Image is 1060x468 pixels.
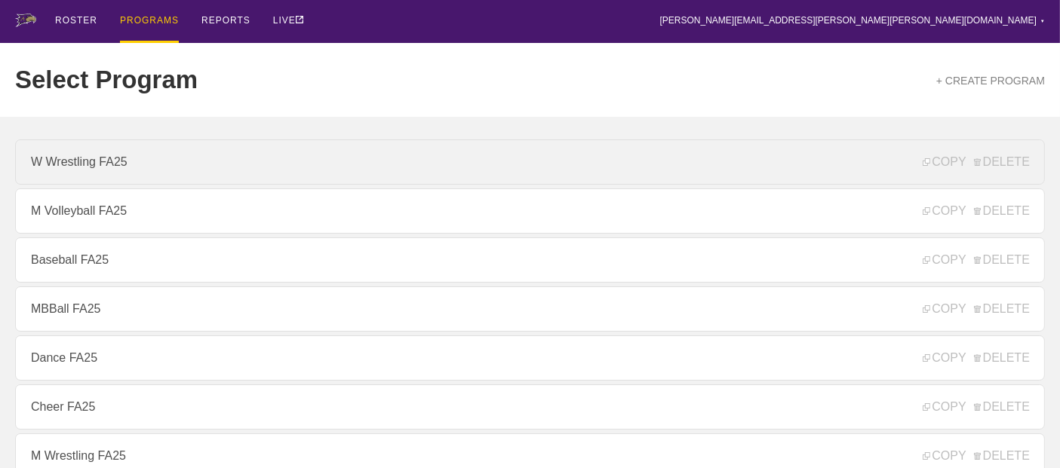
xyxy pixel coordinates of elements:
img: logo [15,14,36,27]
span: DELETE [974,155,1030,169]
a: + CREATE PROGRAM [936,75,1045,87]
a: W Wrestling FA25 [15,139,1045,185]
span: DELETE [974,204,1030,218]
iframe: Chat Widget [789,294,1060,468]
a: Dance FA25 [15,335,1045,381]
a: Cheer FA25 [15,384,1045,430]
a: M Volleyball FA25 [15,188,1045,234]
span: DELETE [974,253,1030,267]
div: ▼ [1040,17,1045,26]
a: MBBall FA25 [15,286,1045,332]
a: Baseball FA25 [15,237,1045,283]
span: COPY [923,253,966,267]
span: COPY [923,204,966,218]
span: COPY [923,155,966,169]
